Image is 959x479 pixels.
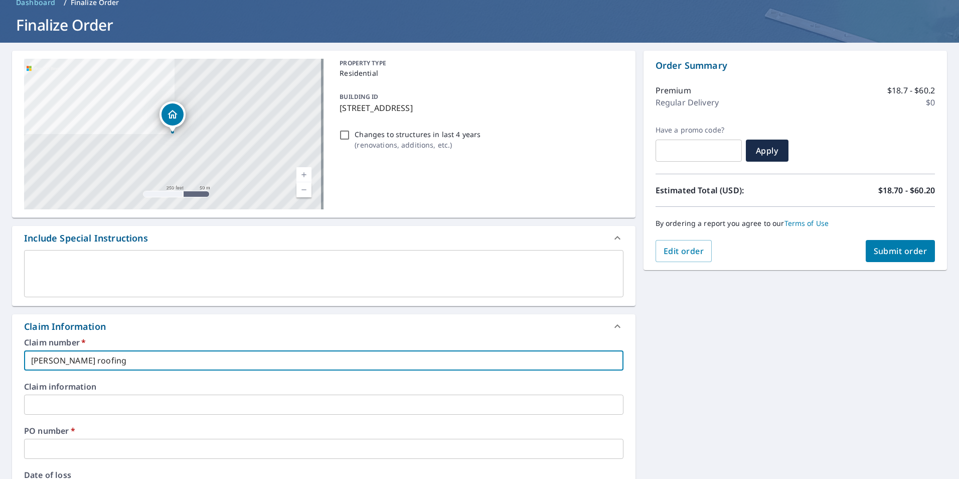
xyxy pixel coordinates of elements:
div: Claim Information [24,320,106,333]
a: Current Level 17, Zoom Out [296,182,311,197]
label: Have a promo code? [656,126,742,135]
p: Changes to structures in last 4 years [355,129,481,140]
span: Submit order [874,246,927,257]
div: Include Special Instructions [24,231,148,245]
p: ( renovations, additions, etc. ) [355,140,481,150]
p: Regular Delivery [656,96,719,108]
p: Premium [656,84,691,96]
p: $0 [926,96,935,108]
label: Claim information [24,383,623,391]
label: Claim number [24,338,623,346]
p: PROPERTY TYPE [340,59,619,68]
div: Include Special Instructions [12,226,635,250]
p: Order Summary [656,59,935,72]
button: Edit order [656,240,712,262]
p: [STREET_ADDRESS] [340,102,619,114]
p: Estimated Total (USD): [656,184,795,196]
h1: Finalize Order [12,15,947,35]
p: $18.7 - $60.2 [887,84,935,96]
span: Apply [754,145,780,156]
div: Dropped pin, building 1, Residential property, 5 Breton Pl Durham, NC 27707 [159,101,186,133]
label: PO number [24,427,623,435]
button: Submit order [866,240,935,262]
label: Date of loss [24,471,317,479]
a: Terms of Use [784,218,829,228]
button: Apply [746,140,788,162]
p: BUILDING ID [340,92,378,101]
p: $18.70 - $60.20 [878,184,935,196]
p: Residential [340,68,619,78]
a: Current Level 17, Zoom In [296,167,311,182]
p: By ordering a report you agree to our [656,219,935,228]
span: Edit order [664,246,704,257]
div: Claim Information [12,314,635,338]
